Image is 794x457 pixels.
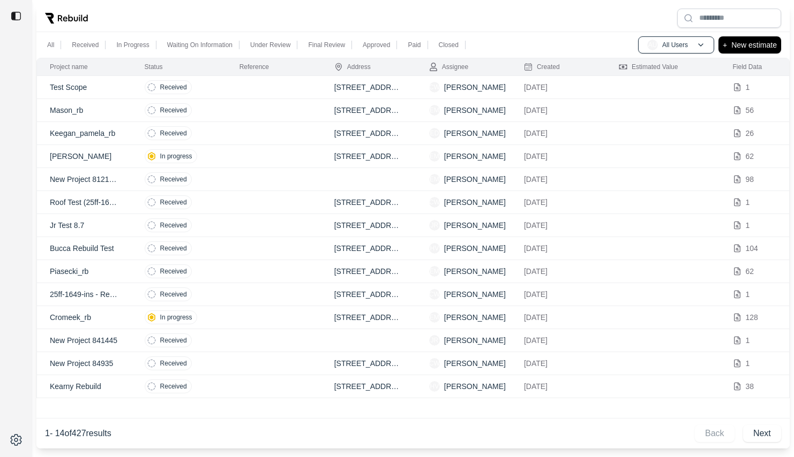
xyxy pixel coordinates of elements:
[160,336,187,345] p: Received
[160,221,187,230] p: Received
[746,220,750,231] p: 1
[50,151,119,162] p: [PERSON_NAME]
[647,40,658,50] span: AU
[444,174,506,185] p: [PERSON_NAME]
[524,82,593,93] p: [DATE]
[334,63,371,71] div: Address
[363,41,390,49] p: Approved
[746,174,754,185] p: 98
[619,63,678,71] div: Estimated Value
[429,128,440,139] span: ED
[524,358,593,369] p: [DATE]
[524,243,593,254] p: [DATE]
[429,312,440,323] span: EM
[524,63,560,71] div: Created
[72,41,99,49] p: Received
[160,106,187,115] p: Received
[50,358,119,369] p: New Project 84935
[50,105,119,116] p: Mason_rb
[160,382,187,391] p: Received
[444,266,506,277] p: [PERSON_NAME]
[321,375,416,398] td: [STREET_ADDRESS]
[50,82,119,93] p: Test Scope
[321,145,416,168] td: [STREET_ADDRESS]
[743,425,781,442] button: Next
[524,312,593,323] p: [DATE]
[444,105,506,116] p: [PERSON_NAME]
[444,358,506,369] p: [PERSON_NAME]
[45,427,111,440] p: 1 - 14 of 427 results
[321,352,416,375] td: [STREET_ADDRESS][PERSON_NAME]
[638,36,714,54] button: AUAll Users
[160,152,192,161] p: In progress
[524,174,593,185] p: [DATE]
[731,39,777,51] p: New estimate
[746,381,754,392] p: 38
[444,82,506,93] p: [PERSON_NAME]
[524,151,593,162] p: [DATE]
[718,36,781,54] button: +New estimate
[429,82,440,93] span: CW
[429,266,440,277] span: EM
[524,335,593,346] p: [DATE]
[50,197,119,208] p: Roof Test (25ff-1670)
[160,129,187,138] p: Received
[11,11,21,21] img: toggle sidebar
[429,358,440,369] span: CW
[145,63,163,71] div: Status
[167,41,233,49] p: Waiting On Information
[239,63,269,71] div: Reference
[50,243,119,254] p: Bucca Rebuild Test
[733,63,762,71] div: Field Data
[160,267,187,276] p: Received
[308,41,345,49] p: Final Review
[321,76,416,99] td: [STREET_ADDRESS]
[160,359,187,368] p: Received
[160,244,187,253] p: Received
[524,105,593,116] p: [DATE]
[746,312,758,323] p: 128
[116,41,149,49] p: In Progress
[321,237,416,260] td: [STREET_ADDRESS]
[160,198,187,207] p: Received
[147,152,156,161] img: in-progress.svg
[746,82,750,93] p: 1
[746,128,754,139] p: 26
[50,174,119,185] p: New Project 8121139
[429,197,440,208] span: CW
[321,122,416,145] td: [STREET_ADDRESS][PERSON_NAME]
[746,289,750,300] p: 1
[321,306,416,329] td: [STREET_ADDRESS]
[444,220,506,231] p: [PERSON_NAME]
[321,191,416,214] td: [STREET_ADDRESS]
[746,105,754,116] p: 56
[50,63,88,71] div: Project name
[321,99,416,122] td: [STREET_ADDRESS]
[524,266,593,277] p: [DATE]
[50,381,119,392] p: Kearny Rebuild
[662,41,688,49] p: All Users
[429,335,440,346] span: JR
[160,175,187,184] p: Received
[50,128,119,139] p: Keegan_pamela_rb
[321,214,416,237] td: [STREET_ADDRESS][PERSON_NAME][US_STATE]
[524,197,593,208] p: [DATE]
[444,289,506,300] p: [PERSON_NAME]
[50,312,119,323] p: Cromeek_rb
[47,41,54,49] p: All
[746,151,754,162] p: 62
[408,41,421,49] p: Paid
[429,174,440,185] span: EM
[444,151,506,162] p: [PERSON_NAME]
[524,381,593,392] p: [DATE]
[444,381,506,392] p: [PERSON_NAME]
[746,197,750,208] p: 1
[444,335,506,346] p: [PERSON_NAME]
[429,63,468,71] div: Assignee
[439,41,459,49] p: Closed
[321,260,416,283] td: [STREET_ADDRESS][PERSON_NAME]
[160,83,187,92] p: Received
[50,289,119,300] p: 25ff-1649-ins - Rebuild
[50,335,119,346] p: New Project 841445
[746,335,750,346] p: 1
